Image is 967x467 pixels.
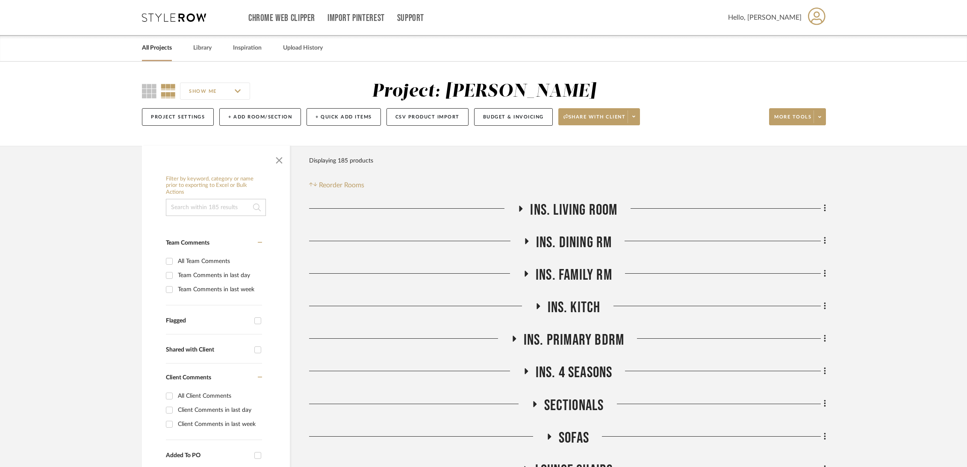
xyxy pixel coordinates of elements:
[178,417,260,431] div: Client Comments in last week
[372,83,596,100] div: Project: [PERSON_NAME]
[166,452,250,459] div: Added To PO
[536,266,612,284] span: Ins. Family Rm
[474,108,553,126] button: Budget & Invoicing
[178,254,260,268] div: All Team Comments
[178,269,260,282] div: Team Comments in last day
[563,114,626,127] span: Share with client
[536,233,612,252] span: Ins. Dining Rm
[178,283,260,296] div: Team Comments in last week
[327,15,385,22] a: Import Pinterest
[142,42,172,54] a: All Projects
[233,42,262,54] a: Inspiration
[397,15,424,22] a: Support
[548,299,601,317] span: Ins. Kitch
[386,108,469,126] button: CSV Product Import
[536,364,613,382] span: Ins. 4 Seasons
[248,15,315,22] a: Chrome Web Clipper
[524,331,624,349] span: Ins. Primary Bdrm
[142,108,214,126] button: Project Settings
[166,176,266,196] h6: Filter by keyword, category or name prior to exporting to Excel or Bulk Actions
[178,403,260,417] div: Client Comments in last day
[774,114,811,127] span: More tools
[558,108,640,125] button: Share with client
[166,240,209,246] span: Team Comments
[166,346,250,354] div: Shared with Client
[193,42,212,54] a: Library
[219,108,301,126] button: + Add Room/Section
[544,396,604,415] span: Sectionals
[530,201,617,219] span: Ins. Living Room
[309,152,373,169] div: Displaying 185 products
[769,108,826,125] button: More tools
[178,389,260,403] div: All Client Comments
[319,180,364,190] span: Reorder Rooms
[728,12,802,23] span: Hello, [PERSON_NAME]
[559,429,589,447] span: Sofas
[309,180,364,190] button: Reorder Rooms
[271,150,288,167] button: Close
[166,375,211,381] span: Client Comments
[283,42,323,54] a: Upload History
[166,317,250,325] div: Flagged
[166,199,266,216] input: Search within 185 results
[307,108,381,126] button: + Quick Add Items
